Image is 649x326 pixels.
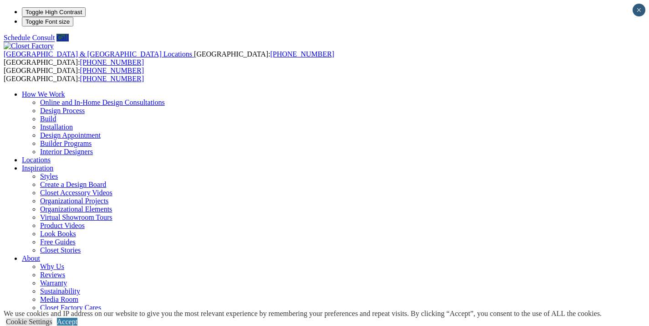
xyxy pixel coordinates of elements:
a: Locations [22,156,51,164]
a: Builder Programs [40,140,92,147]
a: [GEOGRAPHIC_DATA] & [GEOGRAPHIC_DATA] Locations [4,50,194,58]
a: Free Guides [40,238,76,246]
a: Closet Factory Cares [40,304,101,311]
a: Reviews [40,271,65,279]
a: Installation [40,123,73,131]
span: Toggle High Contrast [26,9,82,16]
a: Create a Design Board [40,181,106,188]
div: We use cookies and IP address on our website to give you the most relevant experience by remember... [4,310,602,318]
img: Closet Factory [4,42,54,50]
a: Styles [40,172,58,180]
a: Online and In-Home Design Consultations [40,98,165,106]
a: Design Process [40,107,85,114]
span: Toggle Font size [26,18,70,25]
a: Product Videos [40,222,85,229]
a: Organizational Elements [40,205,112,213]
a: Look Books [40,230,76,238]
button: Close [633,4,645,16]
a: [PHONE_NUMBER] [80,67,144,74]
span: [GEOGRAPHIC_DATA]: [GEOGRAPHIC_DATA]: [4,67,144,83]
button: Toggle Font size [22,17,73,26]
a: Closet Stories [40,246,81,254]
a: Closet Accessory Videos [40,189,112,197]
a: Virtual Showroom Tours [40,213,112,221]
span: [GEOGRAPHIC_DATA] & [GEOGRAPHIC_DATA] Locations [4,50,192,58]
a: Media Room [40,295,78,303]
a: Warranty [40,279,67,287]
a: Schedule Consult [4,34,55,41]
a: Inspiration [22,164,53,172]
button: Toggle High Contrast [22,7,86,17]
a: [PHONE_NUMBER] [80,58,144,66]
a: [PHONE_NUMBER] [80,75,144,83]
a: Sustainability [40,287,80,295]
a: Organizational Projects [40,197,108,205]
a: Interior Designers [40,148,93,155]
a: Design Appointment [40,131,101,139]
a: Accept [57,318,77,326]
a: Call [56,34,69,41]
a: How We Work [22,90,65,98]
a: Why Us [40,263,64,270]
a: Cookie Settings [6,318,52,326]
span: [GEOGRAPHIC_DATA]: [GEOGRAPHIC_DATA]: [4,50,334,66]
a: About [22,254,40,262]
a: [PHONE_NUMBER] [270,50,334,58]
a: Build [40,115,56,123]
